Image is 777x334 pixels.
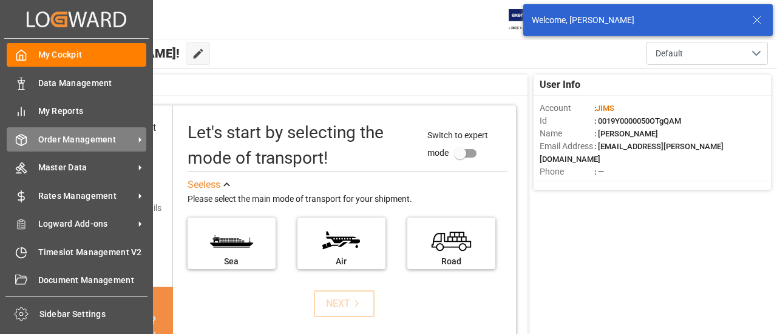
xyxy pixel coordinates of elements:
span: : 0019Y0000050OTgQAM [594,116,681,125]
span: Default [656,47,683,60]
div: NEXT [326,296,363,311]
a: Timeslot Management V2 [7,240,146,264]
span: : [PERSON_NAME] [594,129,658,138]
span: User Info [540,78,580,92]
span: Phone [540,165,594,178]
span: Account Type [540,178,594,191]
span: Logward Add-ons [38,218,134,230]
span: : Shipper [594,180,625,189]
span: JIMS [596,104,614,113]
span: Data Management [38,77,147,90]
span: Rates Management [38,190,134,202]
span: Document Management [38,274,147,287]
div: Please select the main mode of transport for your shipment. [188,192,507,207]
a: My Reports [7,99,146,123]
span: Id [540,115,594,127]
span: Account [540,102,594,115]
span: Order Management [38,133,134,146]
span: : [EMAIL_ADDRESS][PERSON_NAME][DOMAIN_NAME] [540,142,724,164]
span: Sidebar Settings [39,308,148,321]
div: Welcome, [PERSON_NAME] [532,14,741,27]
span: : [594,104,614,113]
a: Data Management [7,71,146,95]
span: My Reports [38,105,147,118]
span: : — [594,167,604,176]
a: Document Management [7,269,146,292]
span: My Cockpit [38,48,147,61]
div: Air [304,255,379,268]
span: Timeslot Management V2 [38,246,147,259]
a: My Cockpit [7,43,146,67]
button: open menu [646,42,768,65]
span: Master Data [38,161,134,174]
div: Road [413,255,489,268]
span: Switch to expert mode [427,130,488,158]
span: Name [540,127,594,140]
img: Exertis%20JAM%20-%20Email%20Logo.jpg_1722504956.jpg [509,9,551,30]
div: Let's start by selecting the mode of transport! [188,120,416,171]
span: Email Address [540,140,594,153]
div: See less [188,178,220,192]
button: NEXT [314,290,375,317]
div: Sea [194,255,270,268]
